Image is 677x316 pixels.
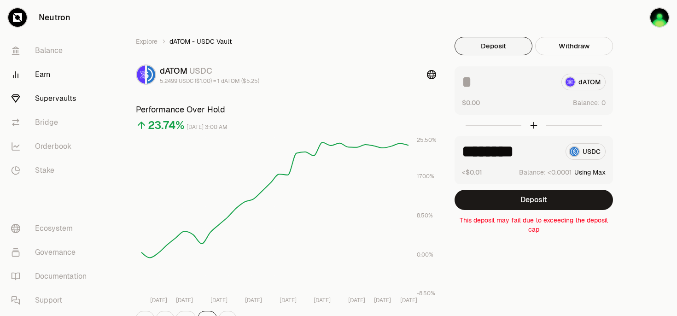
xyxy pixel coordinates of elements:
[314,297,331,304] tspan: [DATE]
[417,136,437,144] tspan: 25.50%
[137,65,145,84] img: dATOM Logo
[280,297,297,304] tspan: [DATE]
[210,297,228,304] tspan: [DATE]
[573,98,600,107] span: Balance:
[187,122,228,133] div: [DATE] 3:00 AM
[417,212,433,219] tspan: 8.50%
[160,77,259,85] div: 5.2499 USDC ($1.00) = 1 dATOM ($5.25)
[4,111,99,135] a: Bridge
[348,297,365,304] tspan: [DATE]
[160,64,259,77] div: dATOM
[136,37,158,46] a: Explore
[4,158,99,182] a: Stake
[374,297,391,304] tspan: [DATE]
[4,39,99,63] a: Balance
[169,37,232,46] span: dATOM - USDC Vault
[462,167,482,177] button: <$0.01
[4,87,99,111] a: Supervaults
[136,37,436,46] nav: breadcrumb
[245,297,262,304] tspan: [DATE]
[136,103,436,116] h3: Performance Over Hold
[455,37,532,55] button: Deposit
[176,297,193,304] tspan: [DATE]
[4,217,99,240] a: Ecosystem
[455,216,613,234] p: This deposit may fail due to exceeding the deposit cap
[4,264,99,288] a: Documentation
[4,63,99,87] a: Earn
[4,240,99,264] a: Governance
[417,290,435,297] tspan: -8.50%
[150,297,167,304] tspan: [DATE]
[574,168,606,177] button: Using Max
[417,251,433,258] tspan: 0.00%
[400,297,417,304] tspan: [DATE]
[148,118,185,133] div: 23.74%
[455,190,613,210] button: Deposit
[4,288,99,312] a: Support
[189,65,212,76] span: USDC
[519,168,546,177] span: Balance:
[4,135,99,158] a: Orderbook
[462,98,480,107] button: $0.00
[650,8,669,27] img: Experiment
[147,65,155,84] img: USDC Logo
[417,173,434,180] tspan: 17.00%
[535,37,613,55] button: Withdraw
